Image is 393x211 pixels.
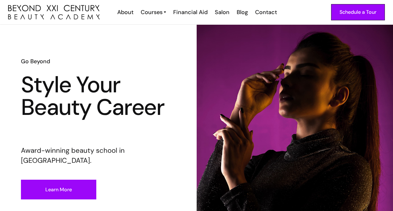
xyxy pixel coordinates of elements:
[141,8,163,16] div: Courses
[21,74,175,119] h1: Style Your Beauty Career
[255,8,277,16] div: Contact
[113,8,137,16] a: About
[340,8,376,16] div: Schedule a Tour
[173,8,208,16] div: Financial Aid
[141,8,166,16] a: Courses
[169,8,211,16] a: Financial Aid
[21,180,96,199] a: Learn More
[215,8,229,16] div: Salon
[21,146,175,166] p: Award-winning beauty school in [GEOGRAPHIC_DATA].
[8,5,100,19] a: home
[8,5,100,19] img: beyond 21st century beauty academy logo
[331,4,385,20] a: Schedule a Tour
[211,8,233,16] a: Salon
[233,8,251,16] a: Blog
[21,57,175,65] h6: Go Beyond
[237,8,248,16] div: Blog
[117,8,134,16] div: About
[251,8,280,16] a: Contact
